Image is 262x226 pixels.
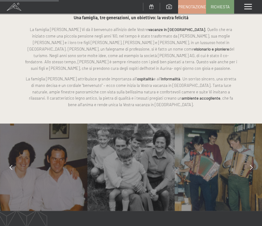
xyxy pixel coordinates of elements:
strong: informalità [161,76,180,81]
strong: ambiente accogliente [182,96,220,101]
strong: vacanze in [GEOGRAPHIC_DATA] [148,27,205,32]
span: Una famiglia, tre generazioni, un obiettivo: la vostra felicitá [74,15,188,20]
strong: visionario e pioniere [194,47,229,52]
strong: ospitalità [137,76,154,81]
a: Prenotazione [178,0,206,13]
p: La famiglia [PERSON_NAME] attribuisce grande importanza all' e all’ . Un sorriso sincero, una str... [25,76,237,108]
span: Richiesta [211,4,230,10]
a: Richiesta [206,0,234,13]
span: Prenotazione [178,4,206,10]
p: La famiglia [PERSON_NAME] Vi dà il benvenuto all’inizio delle Vostre . Quello che era iniziato co... [25,26,237,72]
